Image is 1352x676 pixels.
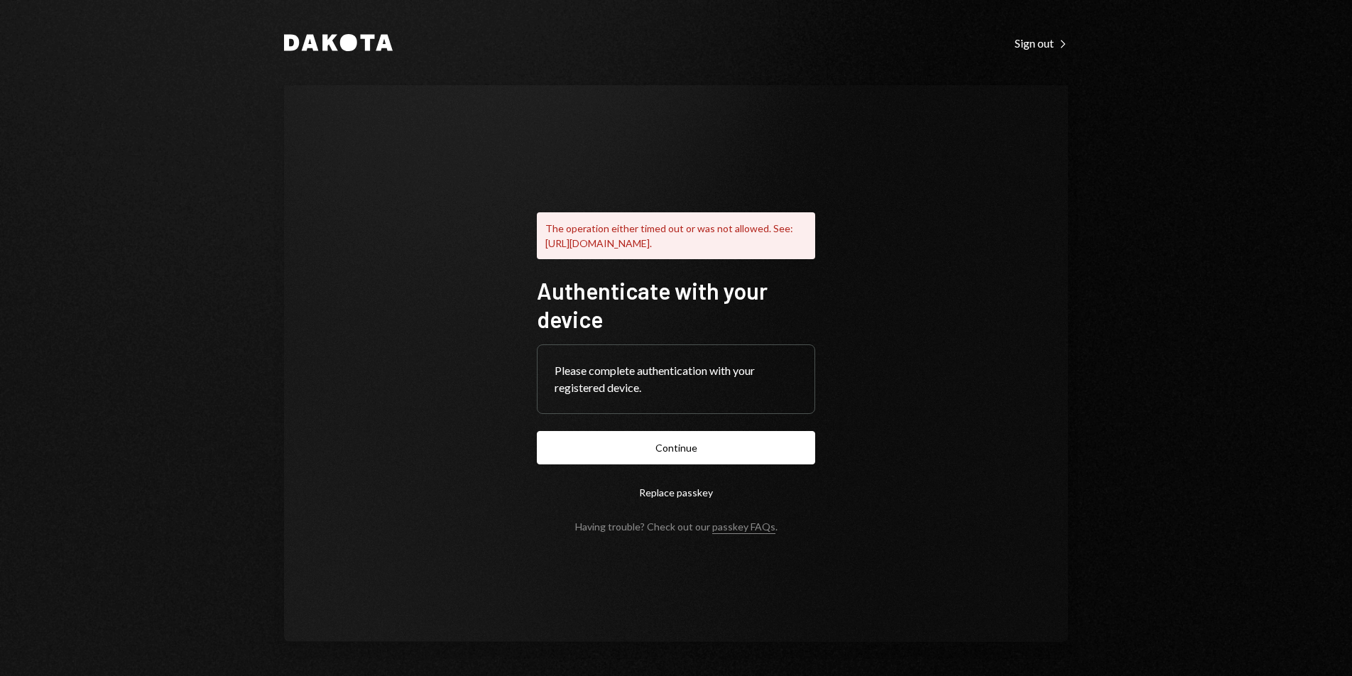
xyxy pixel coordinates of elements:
[1015,36,1068,50] div: Sign out
[537,431,815,464] button: Continue
[555,362,797,396] div: Please complete authentication with your registered device.
[712,520,775,534] a: passkey FAQs
[575,520,778,533] div: Having trouble? Check out our .
[537,276,815,333] h1: Authenticate with your device
[537,476,815,509] button: Replace passkey
[1015,35,1068,50] a: Sign out
[537,212,815,259] div: The operation either timed out or was not allowed. See: [URL][DOMAIN_NAME].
